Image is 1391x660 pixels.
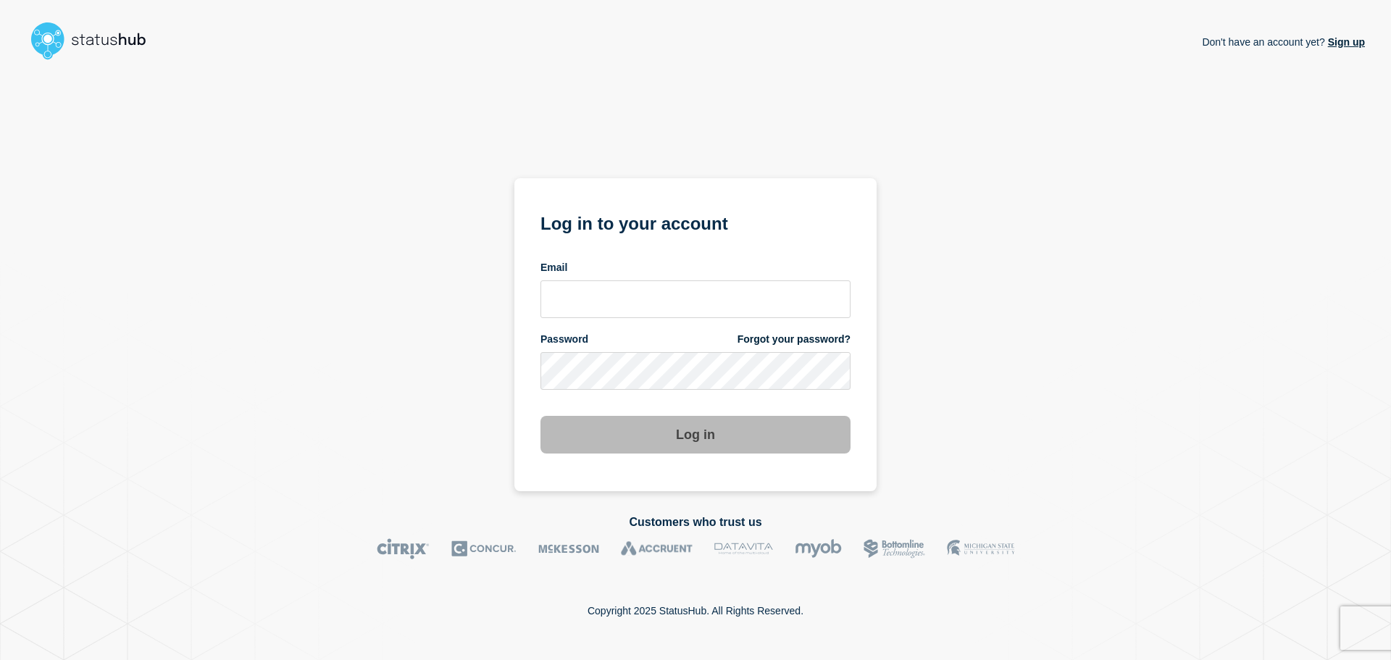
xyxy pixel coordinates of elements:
[377,538,430,559] img: Citrix logo
[540,209,851,235] h1: Log in to your account
[738,333,851,346] a: Forgot your password?
[540,416,851,454] button: Log in
[26,516,1365,529] h2: Customers who trust us
[26,17,164,64] img: StatusHub logo
[540,352,851,390] input: password input
[947,538,1014,559] img: MSU logo
[540,333,588,346] span: Password
[540,261,567,275] span: Email
[540,280,851,318] input: email input
[621,538,693,559] img: Accruent logo
[714,538,773,559] img: DataVita logo
[588,605,803,617] p: Copyright 2025 StatusHub. All Rights Reserved.
[538,538,599,559] img: McKesson logo
[1202,25,1365,59] p: Don't have an account yet?
[864,538,925,559] img: Bottomline logo
[1325,36,1365,48] a: Sign up
[451,538,517,559] img: Concur logo
[795,538,842,559] img: myob logo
